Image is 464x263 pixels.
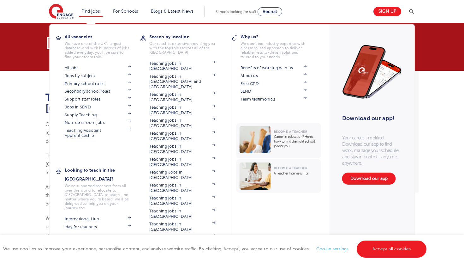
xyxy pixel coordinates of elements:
[45,92,291,114] h1: Teaching & Supply Recruitment Agency in [GEOGRAPHIC_DATA], [GEOGRAPHIC_DATA]
[65,128,131,138] a: Teaching Assistant Apprenticeship
[149,170,216,180] a: Teaching Jobs in [GEOGRAPHIC_DATA]
[149,235,216,240] a: View all locations
[236,123,323,158] a: Become a TeacherCareer in education? Here’s how to find the right school job for you
[65,166,140,210] a: Looking to teach in the [GEOGRAPHIC_DATA]?We've supported teachers from all over the world to rel...
[149,183,216,193] a: Teaching jobs in [GEOGRAPHIC_DATA]
[274,171,318,176] p: 6 Teacher Interview Tips
[216,9,256,14] span: Schools looking for staff
[149,157,216,167] a: Teaching jobs in [GEOGRAPHIC_DATA]
[373,7,401,16] a: Sign up
[274,166,307,170] span: Become a Teacher
[49,4,74,20] img: Engage Education
[241,97,307,102] a: Team testimonials
[241,32,316,59] a: Why us?We combine industry expertise with a personalised approach to deliver reliable, results-dr...
[263,9,277,14] span: Recruit
[342,111,399,125] h3: Download our app!
[65,224,131,229] a: iday for teachers
[149,144,216,154] a: Teaching jobs in [GEOGRAPHIC_DATA]
[65,73,131,78] a: Jobs by subject
[45,216,284,238] span: We do not only recruit teachers local to the [GEOGRAPHIC_DATA], but also assist international edu...
[342,135,402,166] p: Your career, simplified. Download our app to find work, manage your schedule, and stay in control...
[149,209,216,219] a: Teaching jobs in [GEOGRAPHIC_DATA]
[149,118,216,128] a: Teaching jobs in [GEOGRAPHIC_DATA]
[149,222,216,232] a: Teaching jobs in [GEOGRAPHIC_DATA]
[241,32,316,41] h3: Why us?
[65,65,131,70] a: All jobs
[241,73,307,78] a: About us
[274,130,307,133] span: Become a Teacher
[149,61,216,71] a: Teaching jobs in [GEOGRAPHIC_DATA]
[149,105,216,115] a: Teaching jobs in [GEOGRAPHIC_DATA]
[65,97,131,102] a: Support staff roles
[149,32,225,55] a: Search by locationOur reach is extensive providing you with the top roles across all of the [GEOG...
[236,159,323,193] a: Become a Teacher6 Teacher Interview Tips
[65,120,131,125] a: Non-classroom jobs
[241,65,307,70] a: Benefits of working with us
[65,105,131,110] a: Jobs in SEND
[342,173,396,185] a: Download our app
[65,81,131,86] a: Primary school roles
[65,113,131,118] a: Supply Teaching
[149,196,216,206] a: Teaching jobs in [GEOGRAPHIC_DATA]
[149,74,216,89] a: Teaching jobs in [GEOGRAPHIC_DATA] and [GEOGRAPHIC_DATA]
[65,217,131,222] a: International Hub
[81,9,100,14] a: Find jobs
[113,9,138,14] a: For Schools
[45,153,274,175] span: The journey from [GEOGRAPHIC_DATA] to [GEOGRAPHIC_DATA] takes less than an hour and [GEOGRAPHIC_D...
[149,41,216,55] p: Our reach is extensive providing you with the top roles across all of the [GEOGRAPHIC_DATA]
[149,92,216,102] a: Teaching jobs in [GEOGRAPHIC_DATA]
[274,134,318,149] p: Career in education? Here’s how to find the right school job for you
[149,131,216,141] a: Teaching jobs in [GEOGRAPHIC_DATA]
[65,41,131,59] p: We have one of the UK's largest database. and with hundreds of jobs added everyday. you'll be sur...
[65,32,140,41] h3: All vacancies
[45,184,288,207] span: At Engage Education we are committed to ensuring that the talented teachers we recruit progress w...
[241,89,307,94] a: SEND
[357,241,427,258] a: Accept all cookies
[241,41,307,59] p: We combine industry expertise with a personalised approach to deliver reliable, results-driven so...
[3,247,428,251] span: We use cookies to improve your experience, personalise content, and analyse website traffic. By c...
[65,184,131,210] p: We've supported teachers from all over the world to relocate to [GEOGRAPHIC_DATA] to teach - no m...
[258,7,282,16] a: Recruit
[45,35,291,51] p: [GEOGRAPHIC_DATA]
[241,81,307,86] a: Free CPD
[316,247,349,251] a: Cookie settings
[65,166,140,183] h3: Looking to teach in the [GEOGRAPHIC_DATA]?
[149,32,225,41] h3: Search by location
[45,122,270,144] span: Our Engage Education office in the [GEOGRAPHIC_DATA] is based in [STREET_ADDRESS]. With [GEOGRAPH...
[151,9,194,14] a: Blogs & Latest News
[65,89,131,94] a: Secondary school roles
[65,32,140,59] a: All vacanciesWe have one of the UK's largest database. and with hundreds of jobs added everyday. ...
